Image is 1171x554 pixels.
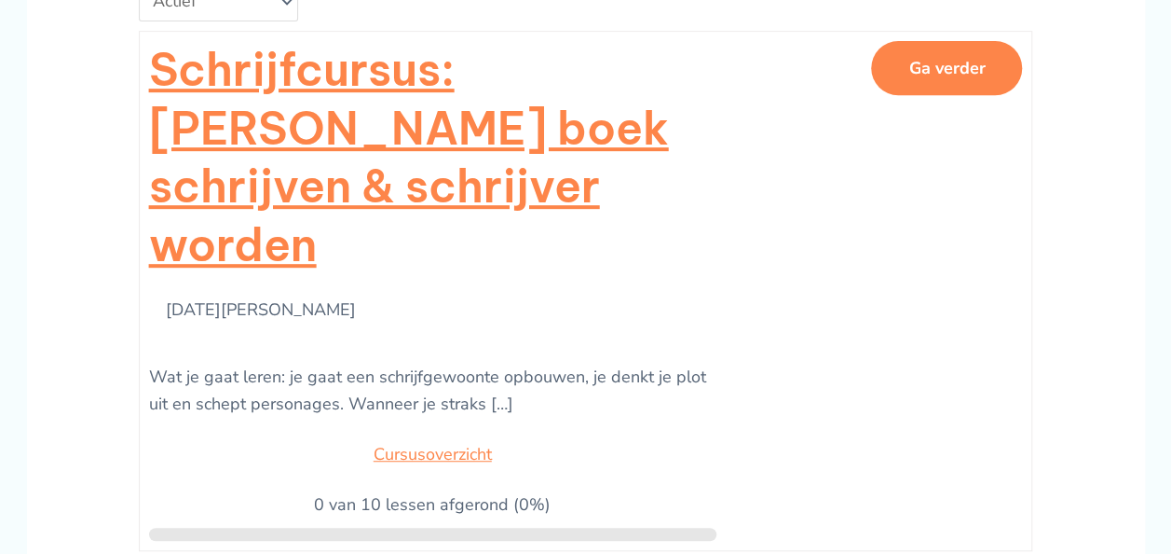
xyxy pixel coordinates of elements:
[374,443,492,465] a: Cursusoverzicht
[149,41,716,274] a: Schrijfcursus: [PERSON_NAME] boek schrijven & schrijver worden
[149,492,716,519] div: 0 van 10 lessen afgerond (0%)
[149,364,716,419] p: Wat je gaat leren: je gaat een schrijfgewoonte opbouwen, je denkt je plot uit en schept personage...
[871,41,1022,95] button: Ga verder
[166,297,716,325] p: [DATE][PERSON_NAME]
